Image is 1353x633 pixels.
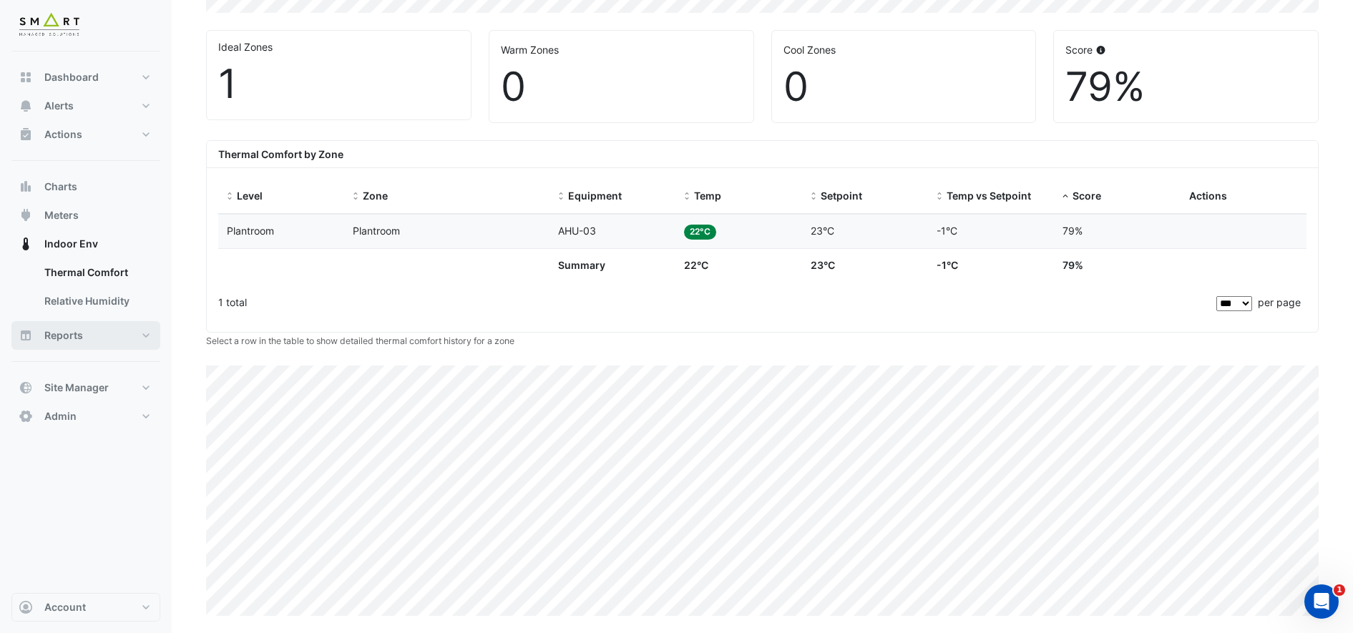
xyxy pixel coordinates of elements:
[811,259,835,271] span: 23°C
[558,257,667,274] div: Summary
[19,127,33,142] app-icon: Actions
[19,409,33,423] app-icon: Admin
[11,258,160,321] div: Indoor Env
[821,190,862,202] span: Setpoint
[218,60,459,108] div: 1
[218,39,459,54] div: Ideal Zones
[684,225,716,240] span: 22°C
[11,402,160,431] button: Admin
[19,70,33,84] app-icon: Dashboard
[684,259,708,271] span: 22°C
[237,190,263,202] span: Level
[33,258,160,287] a: Thermal Comfort
[19,99,33,113] app-icon: Alerts
[11,63,160,92] button: Dashboard
[811,225,834,237] span: 23°C
[11,120,160,149] button: Actions
[501,42,742,57] div: Warm Zones
[44,70,99,84] span: Dashboard
[44,409,77,423] span: Admin
[218,148,343,160] b: Thermal Comfort by Zone
[1304,584,1339,619] iframe: Intercom live chat
[1065,63,1306,111] div: 79%
[363,190,388,202] span: Zone
[19,328,33,343] app-icon: Reports
[1065,42,1306,57] div: Score
[1063,259,1083,271] span: 79%
[44,328,83,343] span: Reports
[1073,190,1101,202] span: Score
[206,335,514,346] small: Select a row in the table to show detailed thermal comfort history for a zone
[783,63,1025,111] div: 0
[227,225,274,237] span: Plantroom
[11,201,160,230] button: Meters
[44,600,86,614] span: Account
[44,180,77,194] span: Charts
[937,225,957,237] span: -1°C
[947,190,1031,202] span: Temp vs Setpoint
[353,225,400,237] span: Plantroom
[783,42,1025,57] div: Cool Zones
[558,225,596,237] span: AHU-03
[19,180,33,194] app-icon: Charts
[937,259,958,271] span: -1°C
[19,381,33,395] app-icon: Site Manager
[11,230,160,258] button: Indoor Env
[11,593,160,622] button: Account
[1334,584,1345,596] span: 1
[501,63,742,111] div: 0
[44,127,82,142] span: Actions
[44,237,98,251] span: Indoor Env
[1258,296,1301,308] span: per page
[44,208,79,222] span: Meters
[694,190,721,202] span: Temp
[11,321,160,350] button: Reports
[11,92,160,120] button: Alerts
[218,285,1213,320] div: 1 total
[33,287,160,315] a: Relative Humidity
[44,381,109,395] span: Site Manager
[11,172,160,201] button: Charts
[568,190,622,202] span: Equipment
[1063,225,1083,237] span: 79%
[1189,190,1227,202] span: Actions
[19,208,33,222] app-icon: Meters
[44,99,74,113] span: Alerts
[19,237,33,251] app-icon: Indoor Env
[17,11,82,40] img: Company Logo
[11,373,160,402] button: Site Manager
